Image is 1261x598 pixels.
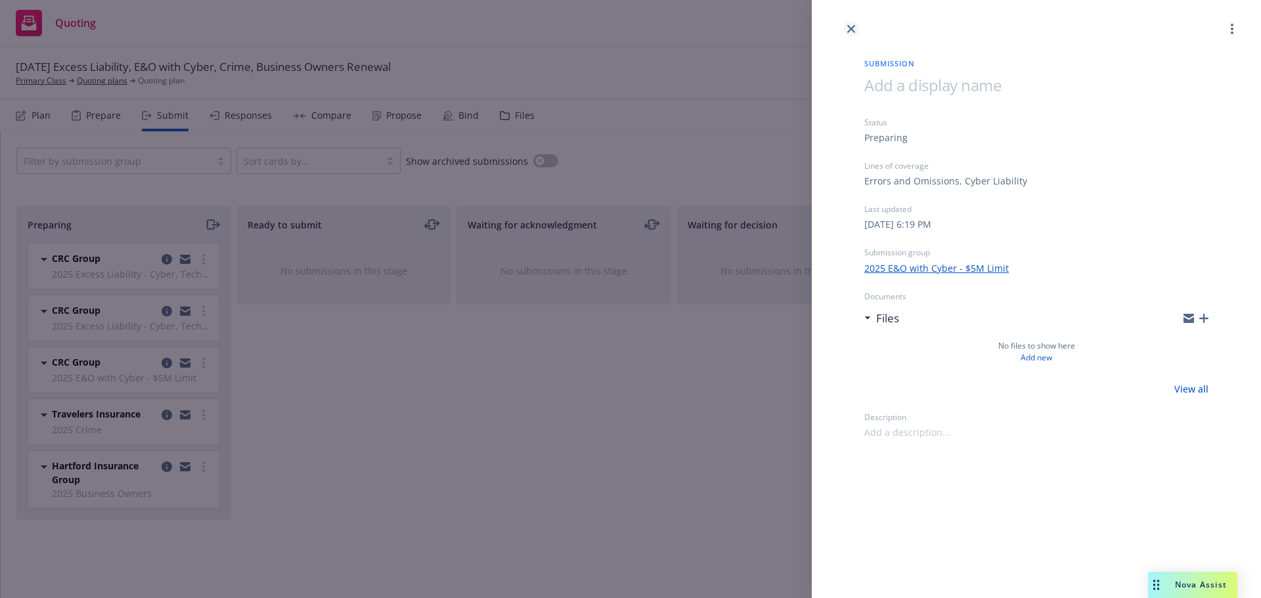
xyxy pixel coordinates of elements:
[1175,579,1227,590] span: Nova Assist
[864,291,1208,302] div: Documents
[864,58,1208,69] span: Submission
[1148,572,1164,598] div: Drag to move
[1224,21,1240,37] a: more
[864,160,1208,171] div: Lines of coverage
[843,21,859,37] a: close
[864,131,908,144] div: Preparing
[864,412,1208,423] div: Description
[998,340,1075,352] span: No files to show here
[864,310,899,327] div: Files
[864,217,931,231] div: [DATE] 6:19 PM
[864,261,1009,275] a: 2025 E&O with Cyber - $5M Limit
[1021,352,1052,364] a: Add new
[876,310,899,327] h3: Files
[1148,572,1237,598] button: Nova Assist
[1174,382,1208,396] a: View all
[864,203,1208,215] div: Last updated
[864,174,1027,188] div: Errors and Omissions, Cyber Liability
[864,247,1208,258] div: Submission group
[864,117,1208,128] div: Status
